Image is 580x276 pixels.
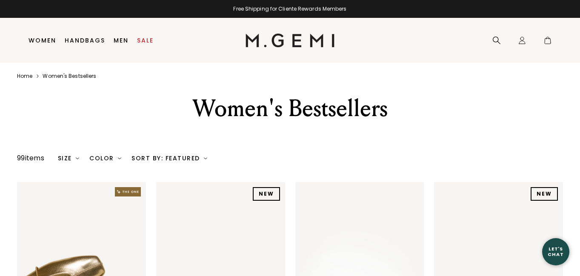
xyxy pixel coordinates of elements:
[131,155,207,162] div: Sort By: Featured
[246,34,334,47] img: M.Gemi
[253,187,280,201] div: NEW
[29,37,56,44] a: Women
[17,73,32,80] a: Home
[542,246,569,257] div: Let's Chat
[531,187,558,201] div: NEW
[137,37,154,44] a: Sale
[43,73,96,80] a: Women's bestsellers
[58,155,80,162] div: Size
[115,187,141,196] img: The One tag
[114,37,129,44] a: Men
[89,155,121,162] div: Color
[204,156,207,160] img: chevron-down.svg
[65,37,105,44] a: Handbags
[118,156,121,160] img: chevron-down.svg
[132,93,448,124] div: Women's Bestsellers
[76,156,79,160] img: chevron-down.svg
[17,153,44,163] div: 99 items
